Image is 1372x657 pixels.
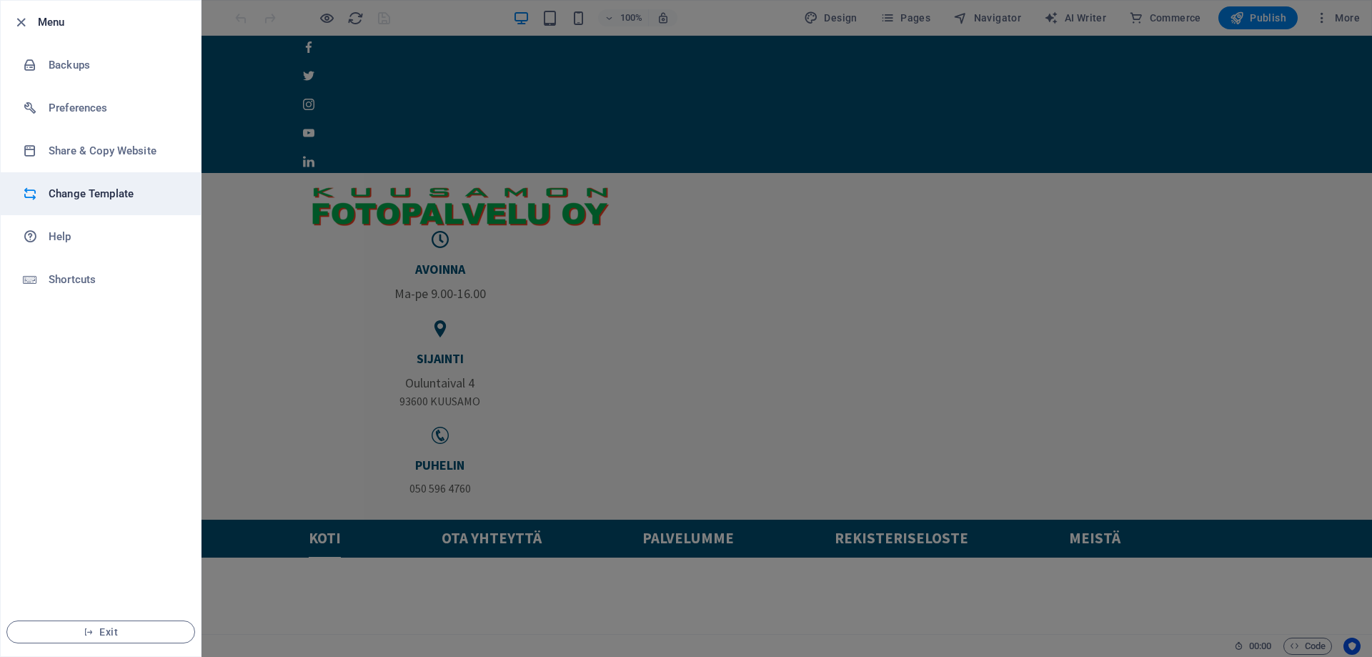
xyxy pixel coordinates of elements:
[49,99,181,117] h6: Preferences
[49,271,181,288] h6: Shortcuts
[49,56,181,74] h6: Backups
[49,228,181,245] h6: Help
[38,14,189,31] h6: Menu
[19,626,183,638] span: Exit
[49,185,181,202] h6: Change Template
[1,215,201,258] a: Help
[49,142,181,159] h6: Share & Copy Website
[6,621,195,643] button: Exit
